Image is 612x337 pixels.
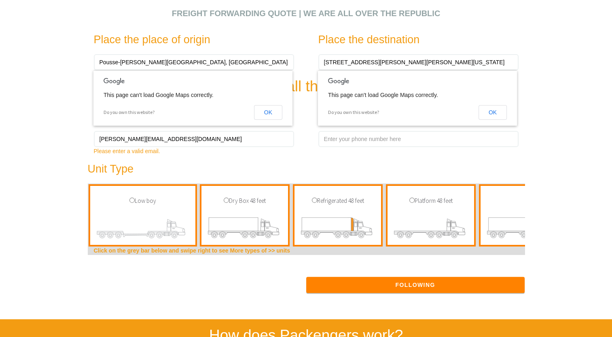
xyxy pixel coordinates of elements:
[104,92,214,98] span: This page can't load Google Maps correctly.
[94,131,294,147] input: email
[135,197,156,204] font: Low boy
[88,163,487,175] h3: Unit Type
[572,297,602,327] iframe: Drift Widget Chat Controller
[318,34,501,46] h3: Place the destination
[94,54,294,70] input: Write the exit address, e.g. Address Number, Neighborhood, City, State, Zip Code.
[254,105,282,120] button: OK
[208,213,282,245] img: Cargo Transport Dry Box 48ft
[94,147,294,155] div: Please enter a valid email.
[317,197,364,204] font: Refrigerated 48 feet
[229,197,266,204] font: Dry Box 48 feet
[394,213,468,245] img: Cargo Transport Platform 48 Feet
[88,9,525,18] h2: Freight Forwarding Quote | We are all over the Republic
[306,277,525,293] button: Following
[104,109,155,115] a: Do you own this website?
[318,54,519,70] input: Enter the delivery address, e.g. Address Number, Neighborhood, City, State, Zip Code.
[301,213,375,245] img: Refrigerated cargo transport 48 feet
[94,247,290,254] b: Click on the grey bar below and swipe right to see More types of >> units
[96,213,189,245] img: Low Boy Cargo Transport
[328,92,438,98] span: This page can't load Google Maps correctly.
[328,109,379,115] a: Do you own this website?
[318,131,519,147] input: Enter your phone number here
[479,105,507,120] button: OK
[445,213,607,301] iframe: Drift Widget Chat Window
[94,34,276,46] h3: Place the place of origin
[415,197,453,204] font: Platform 48 feet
